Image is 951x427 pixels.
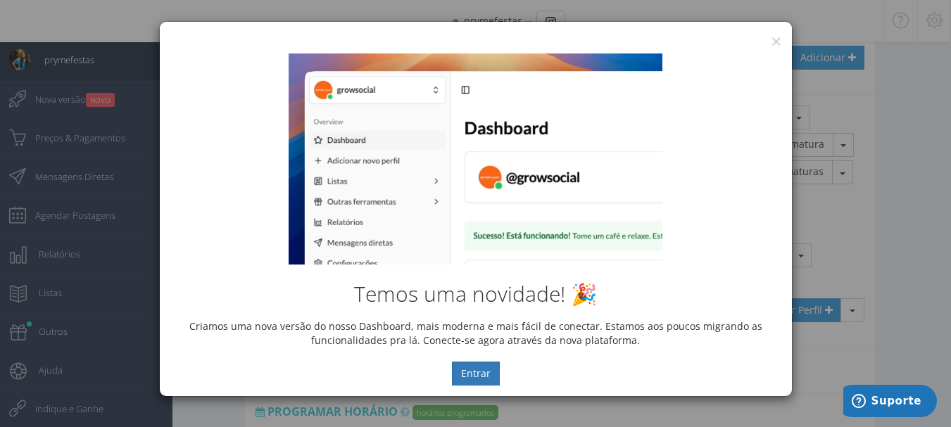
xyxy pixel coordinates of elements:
[170,282,781,305] h2: Temos uma novidade! 🎉
[771,32,781,51] button: ×
[452,362,500,385] button: Entrar
[843,385,937,420] iframe: Abre um widget para que você possa encontrar mais informações
[289,53,662,265] img: New Dashboard
[170,319,781,348] p: Criamos uma nova versão do nosso Dashboard, mais moderna e mais fácil de conectar. Estamos aos po...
